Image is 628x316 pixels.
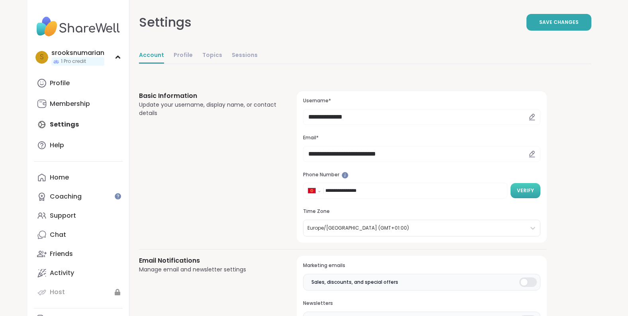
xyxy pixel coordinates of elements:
[139,48,164,64] a: Account
[511,183,540,198] button: Verify
[50,230,66,239] div: Chat
[50,211,76,220] div: Support
[50,269,74,277] div: Activity
[311,279,398,286] span: Sales, discounts, and special offers
[50,141,64,150] div: Help
[303,98,540,104] h3: Username*
[34,13,123,41] img: ShareWell Nav Logo
[34,263,123,283] a: Activity
[34,206,123,225] a: Support
[303,172,540,178] h3: Phone Number
[139,13,192,32] div: Settings
[303,135,540,141] h3: Email*
[34,168,123,187] a: Home
[303,300,540,307] h3: Newsletters
[34,187,123,206] a: Coaching
[61,58,86,65] span: 1 Pro credit
[34,283,123,302] a: Host
[526,14,591,31] button: Save Changes
[50,250,73,258] div: Friends
[50,99,90,108] div: Membership
[539,19,579,26] span: Save Changes
[174,48,193,64] a: Profile
[202,48,222,64] a: Topics
[51,49,104,57] div: srooksnumarian
[139,256,278,265] h3: Email Notifications
[139,265,278,274] div: Manage email and newsletter settings
[50,79,70,88] div: Profile
[34,136,123,155] a: Help
[50,173,69,182] div: Home
[139,101,278,117] div: Update your username, display name, or contact details
[517,187,534,194] span: Verify
[34,74,123,93] a: Profile
[139,91,278,101] h3: Basic Information
[303,208,540,215] h3: Time Zone
[34,94,123,113] a: Membership
[232,48,258,64] a: Sessions
[303,262,540,269] h3: Marketing emails
[115,193,121,199] iframe: Spotlight
[34,225,123,244] a: Chat
[50,192,82,201] div: Coaching
[342,172,348,179] iframe: Spotlight
[34,244,123,263] a: Friends
[40,52,44,62] span: s
[50,288,65,296] div: Host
